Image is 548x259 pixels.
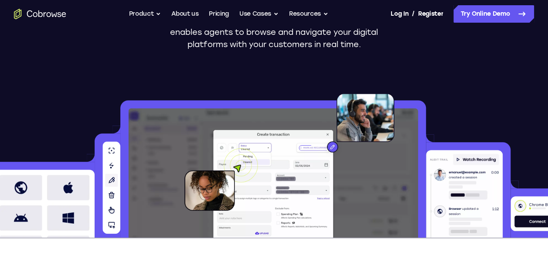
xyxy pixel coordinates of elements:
a: About us [171,5,198,23]
button: Use Cases [239,5,279,23]
p: which enables agents to browse and navigate your digital platforms with your customers in real time. [154,14,394,51]
img: A customer holding their phone [184,148,258,211]
a: Pricing [209,5,229,23]
button: Resources [289,5,328,23]
img: Blurry app dashboard [128,108,418,238]
button: Product [129,5,161,23]
img: An agent with a headset [299,93,395,159]
a: Go to the home page [14,9,66,19]
span: / [412,9,415,19]
a: Try Online Demo [453,5,534,23]
a: Register [418,5,443,23]
img: Agent tools [102,141,121,234]
img: Agent and customer interacting during a co-browsing session [211,129,336,238]
a: Log In [391,5,408,23]
img: Audit trail [426,150,503,238]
